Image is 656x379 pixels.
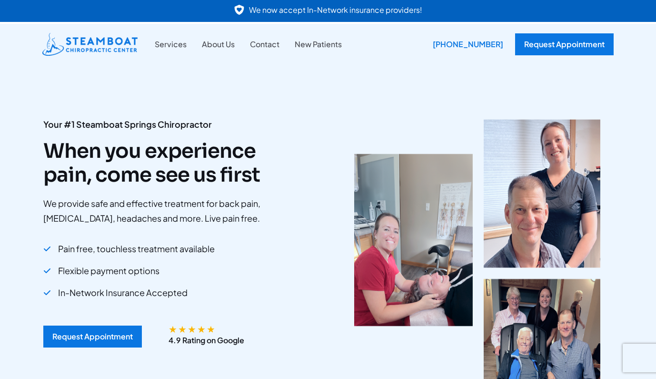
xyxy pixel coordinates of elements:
[169,325,177,332] span: ★
[58,262,159,279] span: Flexible payment options
[58,284,188,301] span: In-Network Insurance Accepted
[147,38,194,51] a: Services
[515,33,614,55] a: Request Appointment
[169,325,216,332] div: 4.9/5
[169,334,244,347] p: 4.9 Rating on Google
[42,33,138,56] img: Steamboat Chiropractic Center
[197,325,206,332] span: ★
[43,119,212,130] strong: Your #1 Steamboat Springs Chiropractor
[52,333,133,340] div: Request Appointment
[147,38,349,51] nav: Site Navigation
[207,325,215,332] span: ★
[43,326,142,348] a: Request Appointment
[194,38,242,51] a: About Us
[188,325,196,332] span: ★
[426,33,510,55] div: [PHONE_NUMBER]
[178,325,187,332] span: ★
[287,38,349,51] a: New Patients
[43,139,294,187] h2: When you experience pain, come see us first
[242,38,287,51] a: Contact
[58,240,215,257] span: Pain free, touchless treatment available
[43,196,294,225] p: We provide safe and effective treatment for back pain, [MEDICAL_DATA], headaches and more. Live p...
[426,33,506,55] a: [PHONE_NUMBER]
